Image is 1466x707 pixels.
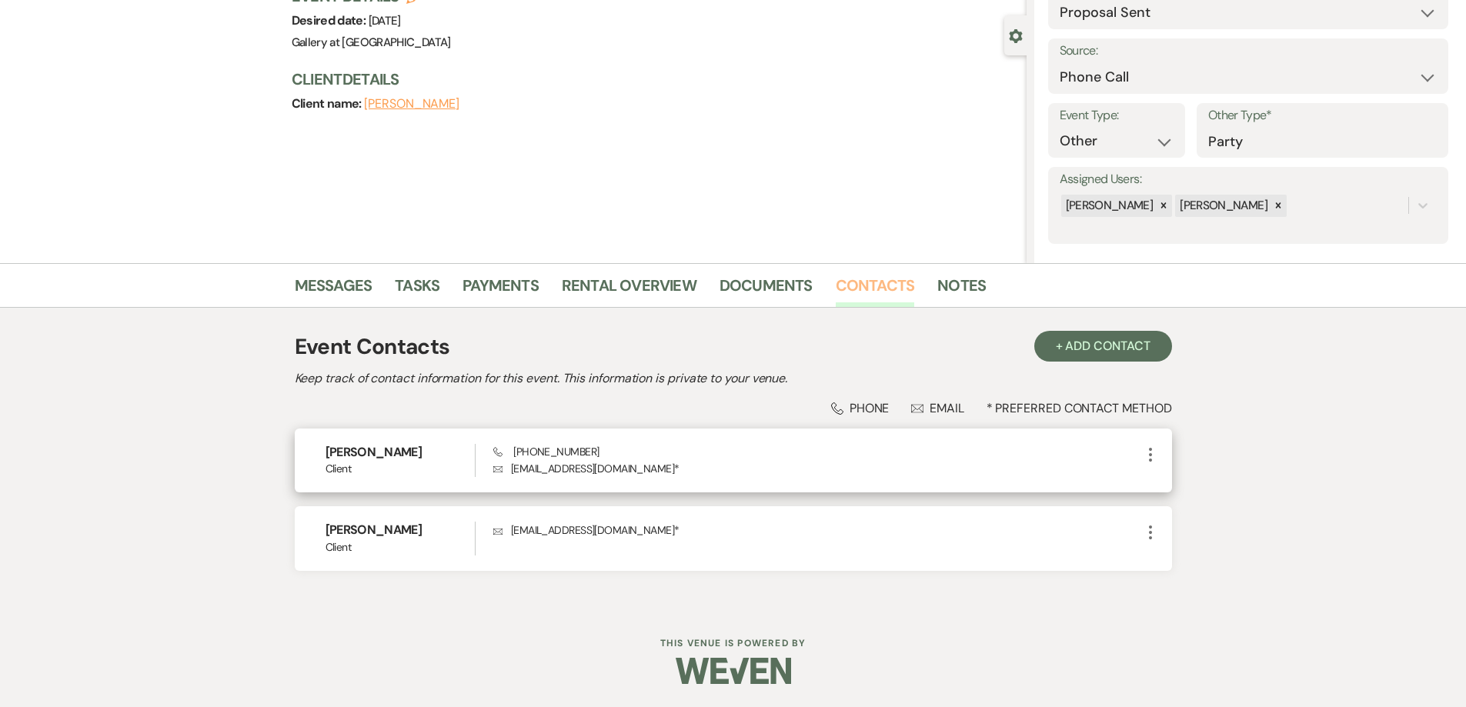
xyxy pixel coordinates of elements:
h1: Event Contacts [295,331,450,363]
a: Notes [937,273,986,307]
label: Event Type: [1060,105,1174,127]
span: Desired date: [292,12,369,28]
span: [DATE] [369,13,401,28]
div: Phone [831,400,890,416]
a: Tasks [395,273,439,307]
span: Client [326,461,476,477]
div: * Preferred Contact Method [295,400,1172,416]
label: Source: [1060,40,1437,62]
p: [EMAIL_ADDRESS][DOMAIN_NAME] * [493,460,1140,477]
button: + Add Contact [1034,331,1172,362]
button: [PERSON_NAME] [364,98,459,110]
span: [PHONE_NUMBER] [493,445,599,459]
img: Weven Logo [676,644,791,698]
div: [PERSON_NAME] [1061,195,1156,217]
h6: [PERSON_NAME] [326,444,476,461]
h3: Client Details [292,68,1011,90]
span: Client [326,539,476,555]
span: Client name: [292,95,365,112]
span: Gallery at [GEOGRAPHIC_DATA] [292,35,451,50]
h6: [PERSON_NAME] [326,522,476,539]
p: [EMAIL_ADDRESS][DOMAIN_NAME] * [493,522,1140,539]
a: Documents [720,273,813,307]
a: Contacts [836,273,915,307]
label: Assigned Users: [1060,168,1437,191]
div: [PERSON_NAME] [1175,195,1270,217]
button: Close lead details [1009,28,1023,42]
div: Email [911,400,964,416]
a: Messages [295,273,372,307]
label: Other Type* [1208,105,1437,127]
a: Payments [463,273,539,307]
h2: Keep track of contact information for this event. This information is private to your venue. [295,369,1172,388]
a: Rental Overview [562,273,696,307]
